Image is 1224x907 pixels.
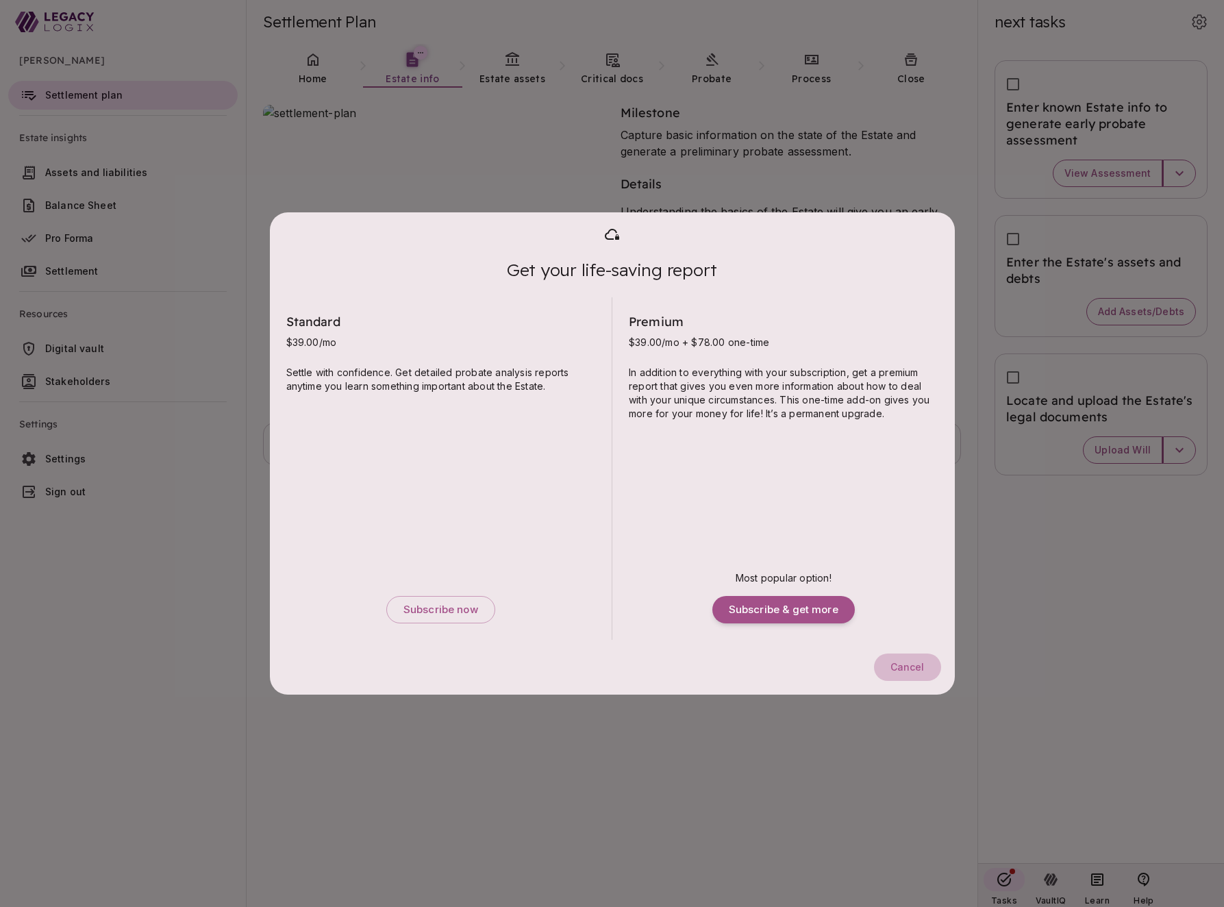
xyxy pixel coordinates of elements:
[629,336,769,348] span: $39.00/mo + $78.00 one-time
[890,661,925,673] span: Cancel
[712,596,855,623] button: Subscribe & get more
[729,604,838,617] span: Subscribe & get more
[507,259,717,280] span: Get your life-saving report
[286,336,337,348] span: $39.00/mo
[874,654,941,681] button: Cancel
[629,366,933,419] span: In addition to everything with your subscription, get a premium report that gives you even more i...
[629,314,684,330] span: Premium
[386,596,495,623] button: Subscribe now
[286,314,340,330] span: Standard
[736,572,832,584] span: Most popular option!
[403,604,478,617] span: Subscribe now
[286,366,572,392] span: Settle with confidence. Get detailed probate analysis reports anytime you learn something importa...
